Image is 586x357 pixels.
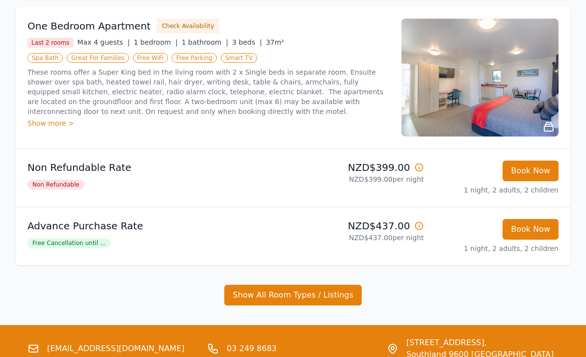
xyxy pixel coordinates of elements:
[27,67,390,116] p: These rooms offer a Super King bed in the living room with 2 x Single beds in separate room. Ensu...
[503,161,559,181] button: Book Now
[406,337,554,349] span: [STREET_ADDRESS],
[27,118,390,128] div: Show more >
[232,38,262,46] span: 3 beds |
[182,38,228,46] span: 1 bathroom |
[221,53,257,63] span: Smart TV
[297,161,424,174] p: NZD$399.00
[227,343,277,355] a: 03 249 8683
[47,343,185,355] a: [EMAIL_ADDRESS][DOMAIN_NAME]
[78,38,130,46] span: Max 4 guests |
[172,53,217,63] span: Free Parking
[297,219,424,233] p: NZD$437.00
[432,185,559,195] p: 1 night, 2 adults, 2 children
[27,38,74,48] span: Last 2 rooms
[133,38,178,46] span: 1 bedroom |
[67,53,129,63] span: Great For Families
[27,53,63,63] span: Spa Bath
[297,174,424,184] p: NZD$399.00 per night
[133,53,168,63] span: Free WiFi
[27,161,289,174] p: Non Refundable Rate
[297,233,424,243] p: NZD$437.00 per night
[27,19,151,33] h3: One Bedroom Apartment
[503,219,559,240] button: Book Now
[432,244,559,253] p: 1 night, 2 adults, 2 children
[27,238,110,248] span: Free Cancellation until ...
[224,285,362,305] button: Show All Room Types / Listings
[27,180,84,190] span: Non Refundable
[266,38,284,46] span: 37m²
[27,219,289,233] p: Advance Purchase Rate
[157,19,219,33] button: Check Availability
